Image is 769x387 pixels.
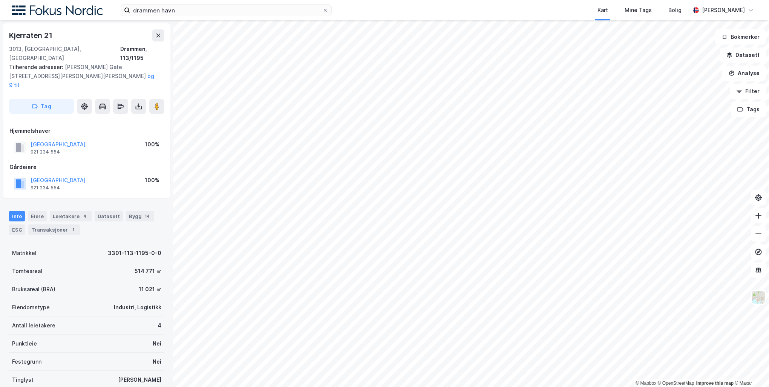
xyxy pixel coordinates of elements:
iframe: Chat Widget [731,351,769,387]
div: 921 234 554 [31,149,60,155]
div: Bruksareal (BRA) [12,285,55,294]
div: ESG [9,224,25,235]
span: Tilhørende adresser: [9,64,65,70]
div: 921 234 554 [31,185,60,191]
div: Festegrunn [12,357,41,366]
a: Mapbox [636,381,656,386]
div: 14 [143,212,151,220]
div: [PERSON_NAME] [118,375,161,384]
button: Bokmerker [715,29,766,45]
div: Antall leietakere [12,321,55,330]
div: [PERSON_NAME] Gate [STREET_ADDRESS][PERSON_NAME][PERSON_NAME] [9,63,158,90]
div: Mine Tags [625,6,652,15]
div: Hjemmelshaver [9,126,164,135]
img: Z [751,290,766,304]
div: Gårdeiere [9,163,164,172]
button: Tags [731,102,766,117]
div: Datasett [95,211,123,221]
div: [PERSON_NAME] [702,6,745,15]
div: 4 [81,212,89,220]
img: fokus-nordic-logo.8a93422641609758e4ac.png [12,5,103,15]
div: Matrikkel [12,249,37,258]
input: Søk på adresse, matrikkel, gårdeiere, leietakere eller personer [130,5,322,16]
div: Info [9,211,25,221]
a: Improve this map [696,381,734,386]
div: 100% [145,140,159,149]
button: Datasett [720,48,766,63]
div: 514 771 ㎡ [135,267,161,276]
div: 100% [145,176,159,185]
div: Drammen, 113/1195 [120,45,164,63]
div: Nei [153,339,161,348]
div: Kontrollprogram for chat [731,351,769,387]
div: Kjerraten 21 [9,29,54,41]
div: Kart [597,6,608,15]
div: Eiere [28,211,47,221]
div: Industri, Logistikk [114,303,161,312]
a: OpenStreetMap [658,381,694,386]
div: 11 021 ㎡ [139,285,161,294]
div: Leietakere [50,211,92,221]
div: 3301-113-1195-0-0 [108,249,161,258]
div: Punktleie [12,339,37,348]
div: Tinglyst [12,375,34,384]
div: Bygg [126,211,154,221]
div: Transaksjoner [28,224,80,235]
div: 3013, [GEOGRAPHIC_DATA], [GEOGRAPHIC_DATA] [9,45,120,63]
div: 1 [69,226,77,233]
div: Nei [153,357,161,366]
div: Eiendomstype [12,303,50,312]
div: Bolig [668,6,682,15]
button: Tag [9,99,74,114]
button: Analyse [722,66,766,81]
button: Filter [730,84,766,99]
div: Tomteareal [12,267,42,276]
div: 4 [158,321,161,330]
